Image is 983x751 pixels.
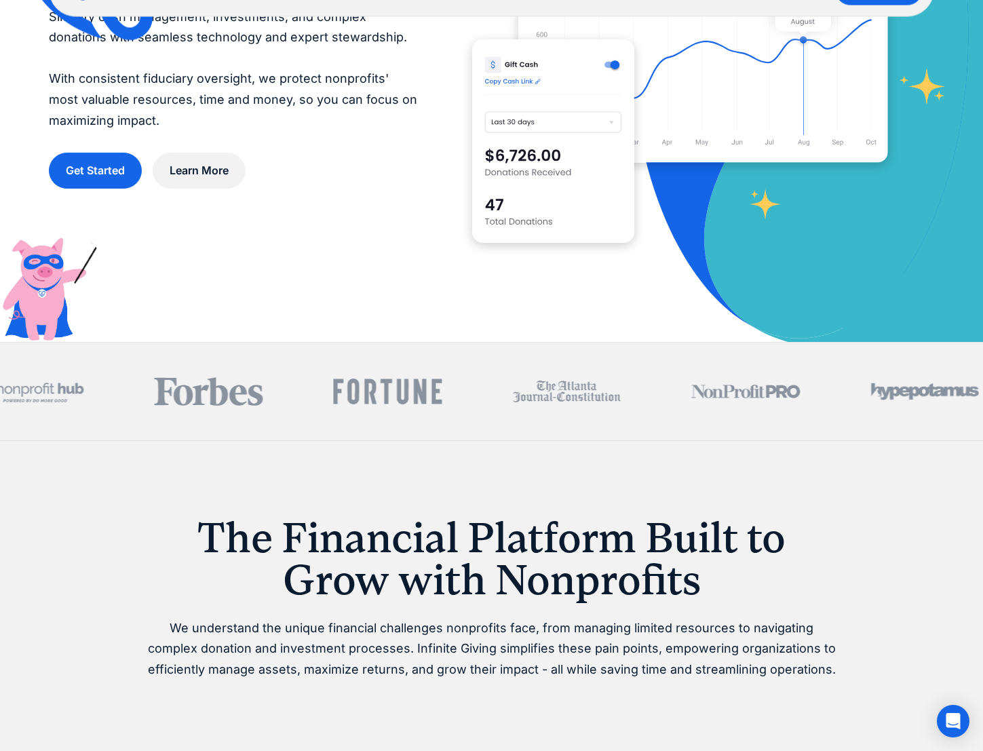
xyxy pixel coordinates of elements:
[937,705,969,737] div: Open Intercom Messenger
[144,517,839,602] h1: The Financial Platform Built to Grow with Nonprofits
[153,153,246,189] a: Learn More
[49,7,418,132] p: Simplify cash management, investments, and complex donations with seamless technology and expert ...
[49,153,142,189] a: Get Started
[472,39,634,244] img: donation software for nonprofits
[144,618,839,680] p: We understand the unique financial challenges nonprofits face, from managing limited resources to...
[900,69,946,104] img: fundraising star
